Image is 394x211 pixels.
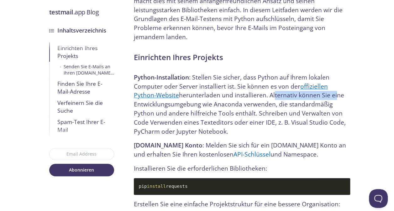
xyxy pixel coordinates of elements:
[57,99,114,115] div: Verfeinern Sie die Suche
[49,164,114,176] button: Abonnieren
[134,178,350,195] code: pip requests
[49,8,114,17] h3: .app Blog
[134,141,202,149] strong: [DOMAIN_NAME] Konto
[147,184,166,189] span: install
[134,82,328,100] a: offiziellen Python-Website
[134,141,350,159] p: : Melden Sie sich für ein [DOMAIN_NAME] Konto an und erhalten Sie Ihren kostenlosen und Namespace.
[134,73,189,81] strong: Python-Installation
[60,64,61,76] span: •
[369,189,388,208] iframe: Help Scout Beacon - Open
[49,8,73,17] strong: testmail
[57,26,106,35] h3: Inhaltsverzeichnis
[64,64,114,76] div: Senden Sie E-Mails an Ihren [DOMAIN_NAME] Posteingang
[134,52,350,63] h2: Einrichten Ihres Projekts
[57,118,114,134] div: Spam-Test Ihrer E-Mail
[134,200,350,209] p: Erstellen Sie eine einfache Projektstruktur für eine bessere Organisation:
[134,164,350,173] p: Installieren Sie die erforderlichen Bibliotheken:
[57,44,114,60] div: Einrichten Ihres Projekts
[57,80,114,95] div: Finden Sie Ihre E-Mail-Adresse
[234,150,271,158] a: API-Schlüssel
[134,73,350,136] p: : Stellen Sie sicher, dass Python auf Ihrem lokalen Computer oder Server installiert ist. Sie kön...
[49,148,114,160] input: Email Address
